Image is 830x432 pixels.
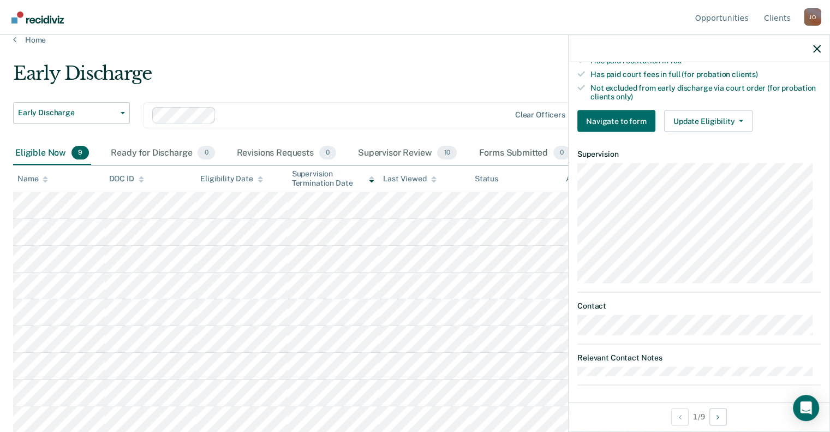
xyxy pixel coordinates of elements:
[235,141,338,165] div: Revisions Requests
[577,110,655,132] button: Navigate to form
[18,108,116,117] span: Early Discharge
[109,174,144,184] div: DOC ID
[437,146,457,160] span: 10
[13,62,636,93] div: Early Discharge
[577,110,660,132] a: Navigate to form link
[475,174,498,184] div: Status
[198,146,214,160] span: 0
[569,402,829,431] div: 1 / 9
[577,353,821,363] dt: Relevant Contact Notes
[13,141,91,165] div: Eligible Now
[476,141,572,165] div: Forms Submitted
[732,69,758,78] span: clients)
[577,150,821,159] dt: Supervision
[566,174,617,184] div: Assigned to
[590,83,821,102] div: Not excluded from early discharge via court order (for probation clients
[319,146,336,160] span: 0
[616,92,633,101] span: only)
[590,69,821,79] div: Has paid court fees in full (for probation
[200,174,263,184] div: Eligibility Date
[292,169,375,188] div: Supervision Termination Date
[793,395,819,421] div: Open Intercom Messenger
[11,11,64,23] img: Recidiviz
[13,35,817,45] a: Home
[804,8,821,26] div: J O
[356,141,459,165] div: Supervisor Review
[553,146,570,160] span: 0
[709,408,727,425] button: Next Opportunity
[515,110,565,120] div: Clear officers
[17,174,48,184] div: Name
[664,110,753,132] button: Update Eligibility
[71,146,89,160] span: 9
[671,408,689,425] button: Previous Opportunity
[577,301,821,310] dt: Contact
[804,8,821,26] button: Profile dropdown button
[383,174,436,184] div: Last Viewed
[109,141,217,165] div: Ready for Discharge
